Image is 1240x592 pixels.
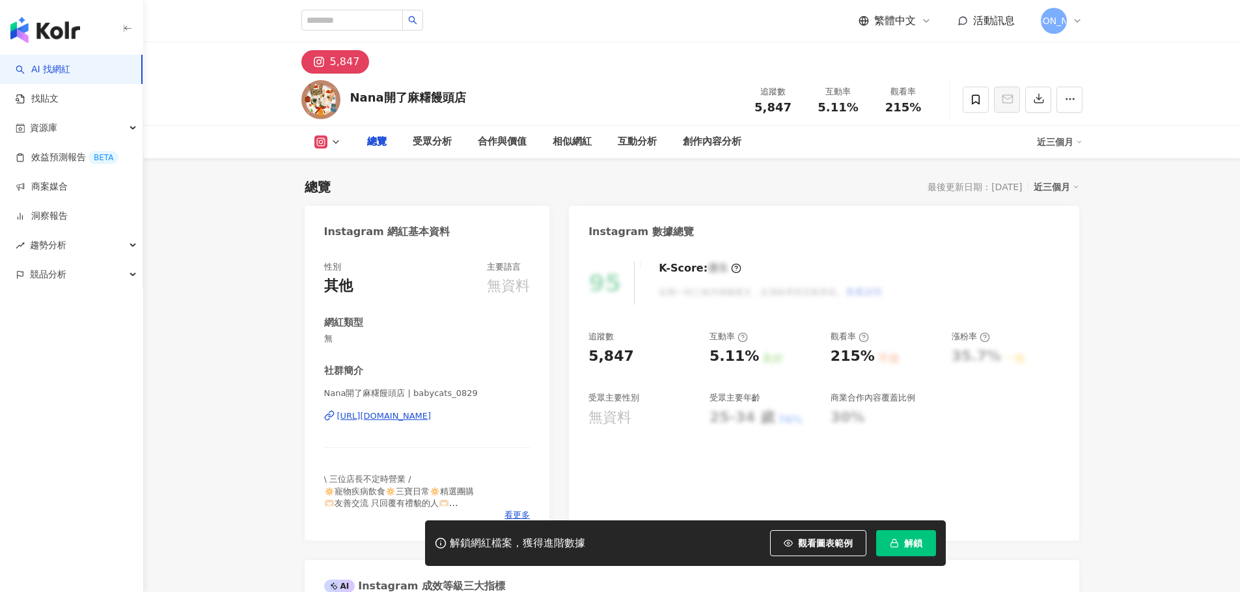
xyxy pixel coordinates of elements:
div: 近三個月 [1034,178,1079,195]
a: 洞察報告 [16,210,68,223]
div: 最後更新日期：[DATE] [928,182,1022,192]
img: logo [10,17,80,43]
div: 商業合作內容覆蓋比例 [831,392,915,404]
div: 互動率 [814,85,863,98]
span: [PERSON_NAME] [1015,14,1091,28]
div: 5,847 [330,53,360,71]
span: search [408,16,417,25]
span: 解鎖 [904,538,922,548]
div: 其他 [324,276,353,296]
div: 追蹤數 [749,85,798,98]
span: 看更多 [504,509,530,521]
div: K-Score : [659,261,741,275]
span: 5,847 [754,100,792,114]
div: 性別 [324,261,341,273]
img: KOL Avatar [301,80,340,119]
div: 合作與價值 [478,134,527,150]
div: [URL][DOMAIN_NAME] [337,410,432,422]
div: 創作內容分析 [683,134,741,150]
div: 解鎖網紅檔案，獲得進階數據 [450,537,585,550]
div: 總覽 [367,134,387,150]
span: rise [16,241,25,250]
div: 5.11% [710,346,759,367]
a: 效益預測報告BETA [16,151,118,164]
div: Instagram 網紅基本資料 [324,225,450,239]
div: 社群簡介 [324,364,363,378]
div: 無資料 [487,276,530,296]
button: 觀看圖表範例 [770,530,866,556]
div: 近三個月 [1037,132,1082,152]
span: 活動訊息 [973,14,1015,27]
div: 追蹤數 [588,331,614,343]
div: Instagram 數據總覽 [588,225,694,239]
div: 網紅類型 [324,316,363,330]
a: searchAI 找網紅 [16,63,70,76]
div: 相似網紅 [553,134,592,150]
span: 競品分析 [30,260,66,289]
a: 商案媒合 [16,180,68,193]
span: 觀看圖表範例 [798,538,853,548]
span: 215% [885,101,922,114]
a: [URL][DOMAIN_NAME] [324,410,530,422]
span: \ 三位店長不定時營業 / 🔅寵物疾病飲食🔅三寶日常🔅精選團購 🫶🏻友善交流 只回覆有禮貌的人🫶🏻 - 🐱麻糬｜傲嬌黏人小公主 🐱[PERSON_NAME]｜幸苦過敏兒 🐱饅頭｜調皮搗蛋小老弟 ... [324,474,474,567]
div: 無資料 [588,408,631,428]
div: 主要語言 [487,261,521,273]
div: 互動率 [710,331,748,343]
div: 215% [831,346,875,367]
span: 資源庫 [30,113,57,143]
div: 5,847 [588,346,634,367]
span: 趨勢分析 [30,231,66,260]
span: 5.11% [818,101,858,114]
div: 觀看率 [879,85,928,98]
div: Nana開了麻糬饅頭店 [350,89,466,106]
div: 漲粉率 [952,331,990,343]
button: 5,847 [301,50,370,74]
div: 受眾分析 [413,134,452,150]
div: 總覽 [305,178,331,196]
a: 找貼文 [16,92,59,106]
div: 觀看率 [831,331,869,343]
span: 繁體中文 [874,14,916,28]
button: 解鎖 [876,530,936,556]
div: 受眾主要性別 [588,392,639,404]
div: 受眾主要年齡 [710,392,760,404]
div: 互動分析 [618,134,657,150]
span: Nana開了麻糬饅頭店 | babycats_0829 [324,388,530,399]
span: 無 [324,333,530,345]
